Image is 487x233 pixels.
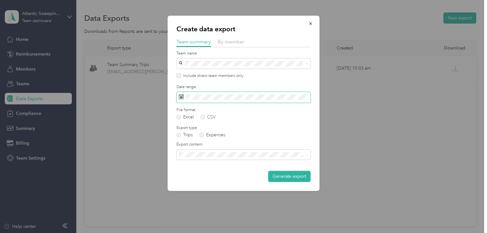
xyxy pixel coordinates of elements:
button: Generate export [268,171,311,182]
label: Team name [176,51,311,56]
span: Team summary [176,39,211,45]
label: Excel [176,115,194,119]
label: Trips [176,133,193,137]
label: File format [176,107,311,113]
label: Export content [176,142,311,147]
label: Include direct team members only [181,73,243,79]
label: Expenses [199,133,225,137]
span: By member [218,39,244,45]
p: Create data export [176,25,311,34]
label: Date range [176,84,311,90]
label: Export type [176,125,311,131]
label: CSV [200,115,216,119]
